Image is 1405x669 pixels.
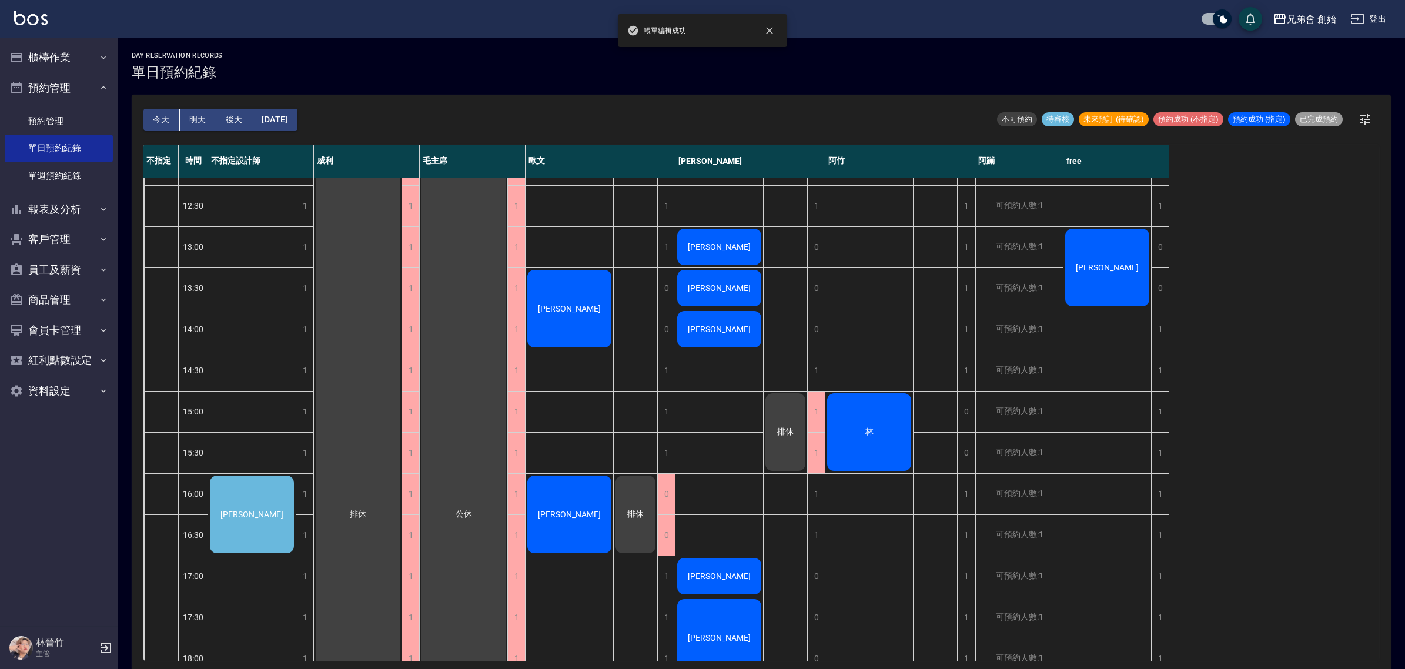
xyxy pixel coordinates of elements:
div: 1 [296,350,313,391]
div: free [1063,145,1169,178]
div: 可預約人數:1 [975,597,1063,638]
a: 單週預約紀錄 [5,162,113,189]
div: 1 [402,474,419,514]
div: 0 [1151,268,1169,309]
div: 1 [296,268,313,309]
button: 資料設定 [5,376,113,406]
div: 不指定 [143,145,179,178]
div: 0 [807,227,825,267]
div: 1 [807,515,825,556]
button: save [1239,7,1262,31]
div: 1 [807,392,825,432]
h5: 林晉竹 [36,637,96,648]
div: 17:00 [179,556,208,597]
p: 主管 [36,648,96,659]
div: 0 [1151,227,1169,267]
div: 1 [507,268,525,309]
div: 1 [657,227,675,267]
div: 可預約人數:1 [975,186,1063,226]
div: 1 [296,186,313,226]
div: 1 [1151,433,1169,473]
div: 0 [807,268,825,309]
div: 16:30 [179,514,208,556]
button: 客戶管理 [5,224,113,255]
div: 可預約人數:1 [975,392,1063,432]
div: 1 [402,227,419,267]
button: 後天 [216,109,253,131]
div: 1 [957,597,975,638]
span: [PERSON_NAME] [685,325,753,334]
div: 1 [1151,556,1169,597]
div: 1 [807,350,825,391]
button: 會員卡管理 [5,315,113,346]
span: 公休 [453,509,474,520]
span: [PERSON_NAME] [218,510,286,519]
span: [PERSON_NAME] [685,633,753,643]
div: 1 [296,597,313,638]
div: 17:30 [179,597,208,638]
div: 1 [507,227,525,267]
span: 不可預約 [997,114,1037,125]
div: 1 [957,268,975,309]
button: 商品管理 [5,285,113,315]
div: 1 [402,350,419,391]
button: 明天 [180,109,216,131]
div: 1 [402,597,419,638]
div: 1 [507,556,525,597]
div: 1 [657,433,675,473]
div: 1 [957,227,975,267]
button: 今天 [143,109,180,131]
button: [DATE] [252,109,297,131]
span: [PERSON_NAME] [685,283,753,293]
span: 排休 [347,509,369,520]
span: [PERSON_NAME] [685,571,753,581]
div: 1 [507,474,525,514]
div: 0 [957,392,975,432]
div: 1 [1151,350,1169,391]
div: 13:00 [179,226,208,267]
div: 1 [1151,309,1169,350]
span: 排休 [625,509,646,520]
img: Person [9,636,33,660]
div: 1 [957,474,975,514]
span: 林 [863,427,876,437]
button: 預約管理 [5,73,113,103]
div: 14:30 [179,350,208,391]
div: 14:00 [179,309,208,350]
div: 1 [507,350,525,391]
div: 0 [657,474,675,514]
div: 1 [402,556,419,597]
button: 登出 [1346,8,1391,30]
div: 1 [1151,474,1169,514]
div: 1 [402,515,419,556]
div: 1 [957,556,975,597]
div: 時間 [179,145,208,178]
div: 15:00 [179,391,208,432]
div: 0 [807,597,825,638]
div: 1 [807,186,825,226]
button: close [757,18,782,44]
div: 毛主席 [420,145,526,178]
div: 可預約人數:1 [975,515,1063,556]
div: 不指定設計師 [208,145,314,178]
div: 1 [507,433,525,473]
div: 1 [296,515,313,556]
div: 可預約人數:1 [975,556,1063,597]
div: 1 [1151,186,1169,226]
span: 預約成功 (不指定) [1153,114,1223,125]
div: 1 [507,392,525,432]
button: 紅利點數設定 [5,345,113,376]
div: 1 [296,309,313,350]
div: 1 [657,350,675,391]
div: 1 [296,556,313,597]
div: 1 [657,597,675,638]
div: 可預約人數:1 [975,433,1063,473]
div: 13:30 [179,267,208,309]
h2: day Reservation records [132,52,223,59]
span: 預約成功 (指定) [1228,114,1290,125]
div: 15:30 [179,432,208,473]
div: 0 [657,309,675,350]
button: 員工及薪資 [5,255,113,285]
a: 單日預約紀錄 [5,135,113,162]
div: 可預約人數:1 [975,474,1063,514]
